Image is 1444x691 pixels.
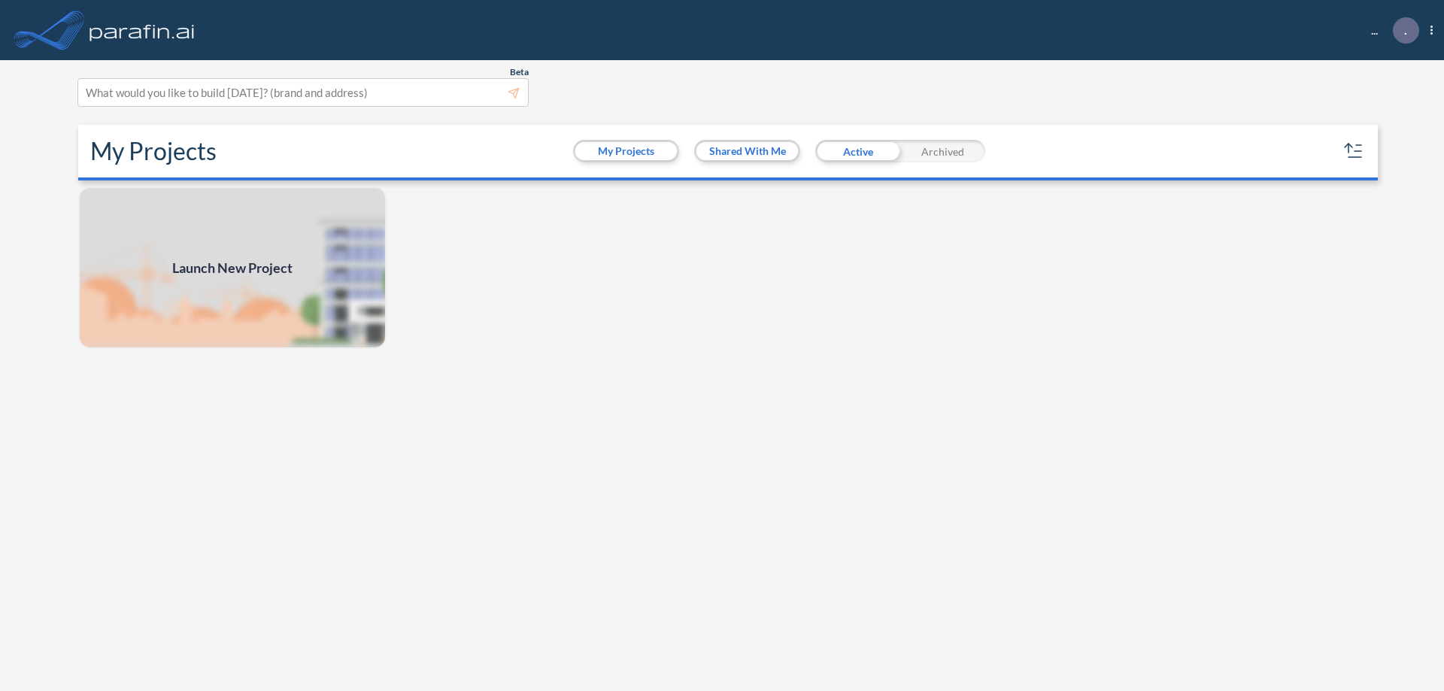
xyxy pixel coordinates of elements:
[78,186,387,349] img: add
[575,142,677,160] button: My Projects
[1348,17,1433,44] div: ...
[900,140,985,162] div: Archived
[696,142,798,160] button: Shared With Me
[1342,139,1366,163] button: sort
[90,137,217,165] h2: My Projects
[1404,23,1407,37] p: .
[510,66,529,78] span: Beta
[86,15,198,45] img: logo
[172,258,293,278] span: Launch New Project
[815,140,900,162] div: Active
[78,186,387,349] a: Launch New Project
